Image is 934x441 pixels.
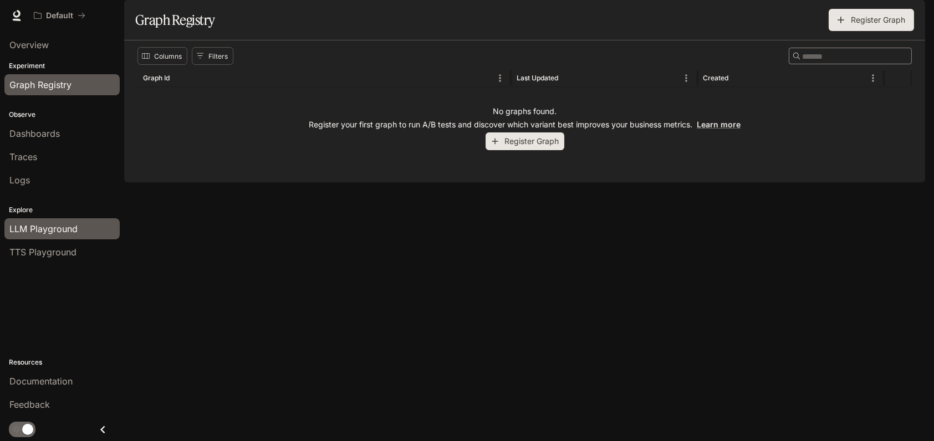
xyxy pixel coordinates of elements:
button: Menu [865,70,881,86]
h1: Graph Registry [135,9,215,31]
p: Default [46,11,73,20]
button: Show filters [192,47,233,65]
button: Register Graph [486,132,564,151]
button: Sort [559,70,576,86]
button: Sort [729,70,746,86]
div: Graph Id [143,74,170,82]
p: Register your first graph to run A/B tests and discover which variant best improves your business... [309,119,741,130]
button: Menu [678,70,695,86]
button: Sort [171,70,187,86]
div: Created [703,74,728,82]
button: Register Graph [829,9,914,31]
button: Menu [492,70,508,86]
p: No graphs found. [493,106,557,117]
button: All workspaces [29,4,90,27]
div: Last Updated [517,74,558,82]
a: Learn more [697,120,741,129]
div: Search [789,48,912,64]
button: Select columns [137,47,187,65]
